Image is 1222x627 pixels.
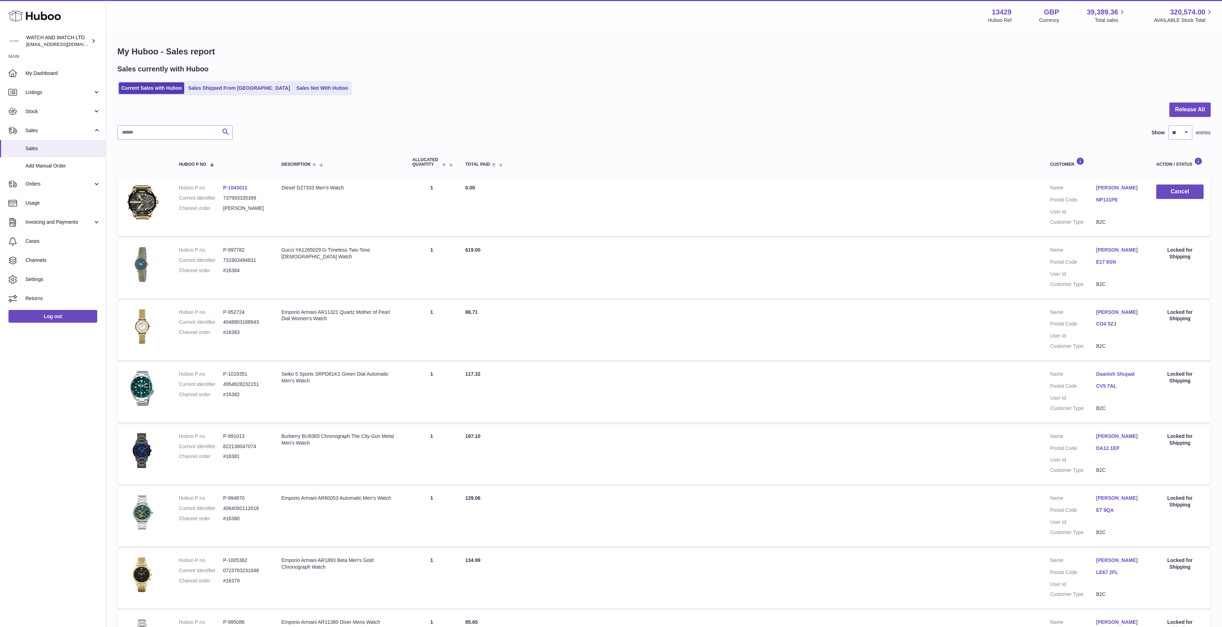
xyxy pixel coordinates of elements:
dt: Current identifier [179,319,223,326]
img: 134291709373647.jpg [124,309,160,344]
h1: My Huboo - Sales report [117,46,1211,57]
strong: 13429 [992,7,1012,17]
dt: Channel order [179,453,223,460]
span: 88.71 [465,309,478,315]
dt: Channel order [179,391,223,398]
dt: User Id [1050,271,1096,277]
dd: B2C [1096,281,1142,288]
dd: #16381 [223,453,267,460]
div: Burberry BU9365 Chronograph The City Gun Metal Men's Watch [281,433,398,446]
div: Seiko 5 Sports SRPD61K1 Green Dial Automatic Men's Watch [281,371,398,384]
img: 1731277082.png [124,371,160,406]
dd: B2C [1096,405,1142,412]
span: 619.00 [465,247,481,253]
dd: #16380 [223,515,267,522]
dt: Current identifier [179,505,223,512]
label: Show [1152,129,1165,136]
td: 1 [405,240,458,298]
dt: User Id [1050,457,1096,463]
span: ALLOCATED Quantity [412,158,440,167]
dd: P-995086 [223,619,267,626]
dt: Huboo P no [179,619,223,626]
a: [PERSON_NAME] [1096,433,1142,440]
span: Description [281,162,310,167]
dd: 4064092112016 [223,505,267,512]
td: 1 [405,302,458,361]
td: 1 [405,364,458,422]
a: [PERSON_NAME] [1096,309,1142,316]
td: 1 [405,426,458,485]
dd: P-952724 [223,309,267,316]
dt: Customer Type [1050,281,1096,288]
div: Huboo Ref [988,17,1012,24]
dt: Huboo P no [179,184,223,191]
dd: B2C [1096,219,1142,225]
span: Sales [25,145,100,152]
a: P-1043011 [223,185,248,191]
div: Locked for Shipping [1156,371,1204,384]
span: Cases [25,238,100,245]
span: Total paid [465,162,490,167]
dt: Name [1050,557,1096,566]
dd: #16382 [223,391,267,398]
a: [PERSON_NAME] [1096,557,1142,564]
span: Total sales [1095,17,1126,24]
span: 134.99 [465,557,481,563]
span: Sales [25,127,93,134]
dd: P-991013 [223,433,267,440]
dd: 0723763231848 [223,567,267,574]
dt: Name [1050,309,1096,317]
span: Add Manual Order [25,163,100,169]
div: Diesel DZ7333 Men's Watch [281,184,398,191]
img: 1721068028.jpg [124,247,160,282]
dt: Postal Code [1050,383,1096,391]
span: entries [1196,129,1211,136]
div: Emporio Armani AR11360 Diver Mens Watch [281,619,398,626]
img: 1745667703.jpg [124,184,160,220]
dt: Name [1050,247,1096,255]
dd: B2C [1096,529,1142,536]
span: My Dashboard [25,70,100,77]
dd: 731903494831 [223,257,267,264]
dt: Postal Code [1050,259,1096,267]
dd: 822138047074 [223,443,267,450]
span: 85.65 [465,619,478,625]
dt: Current identifier [179,443,223,450]
div: Locked for Shipping [1156,557,1204,570]
dt: Customer Type [1050,405,1096,412]
div: Currency [1039,17,1059,24]
dt: Current identifier [179,195,223,201]
dd: [PERSON_NAME] [223,205,267,212]
dt: User Id [1050,519,1096,526]
dt: Name [1050,433,1096,441]
dt: Huboo P no [179,495,223,502]
a: Sales Not With Huboo [294,82,350,94]
span: Returns [25,295,100,302]
dd: B2C [1096,343,1142,350]
span: [EMAIL_ADDRESS][DOMAIN_NAME] [26,41,104,47]
span: 39,389.36 [1087,7,1118,17]
img: 1724015465.jpg [124,557,160,592]
dd: 737993335399 [223,195,267,201]
dd: B2C [1096,467,1142,474]
dt: Postal Code [1050,197,1096,205]
div: Emporio Armani AR1893 Beta Men's Gold Chronograph Watch [281,557,398,570]
div: Locked for Shipping [1156,309,1204,322]
td: 1 [405,488,458,546]
div: Locked for Shipping [1156,433,1204,446]
span: 129.06 [465,495,481,501]
dd: P-1019351 [223,371,267,377]
dd: P-1005362 [223,557,267,564]
dt: Customer Type [1050,529,1096,536]
td: 1 [405,550,458,609]
div: Customer [1050,157,1142,167]
dt: Huboo P no [179,247,223,253]
dt: Huboo P no [179,371,223,377]
span: Huboo P no [179,162,206,167]
a: DA12 1EP [1096,445,1142,452]
a: Sales Shipped From [GEOGRAPHIC_DATA] [186,82,292,94]
a: CO4 5ZJ [1096,321,1142,327]
dd: #16379 [223,578,267,584]
dt: Huboo P no [179,557,223,564]
dt: Customer Type [1050,467,1096,474]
